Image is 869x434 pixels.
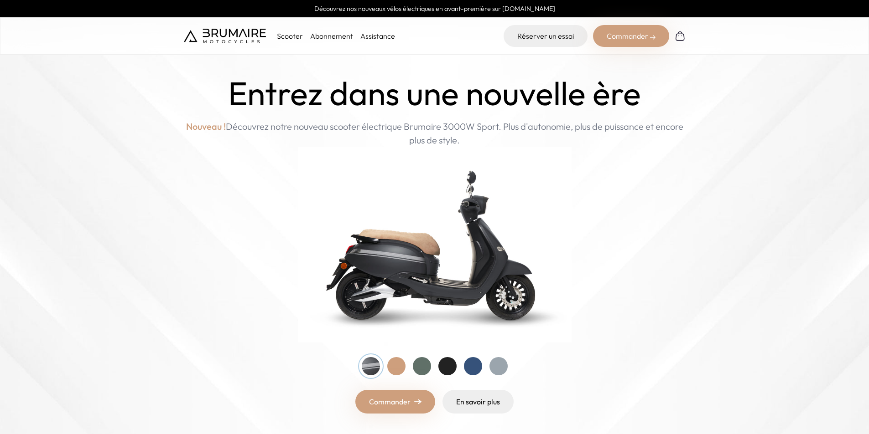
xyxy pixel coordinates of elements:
[310,31,353,41] a: Abonnement
[355,390,435,414] a: Commander
[442,390,514,414] a: En savoir plus
[360,31,395,41] a: Assistance
[228,75,641,112] h1: Entrez dans une nouvelle ère
[650,35,656,40] img: right-arrow-2.png
[184,29,266,43] img: Brumaire Motocycles
[186,120,226,133] span: Nouveau !
[414,399,421,404] img: right-arrow.png
[675,31,686,41] img: Panier
[593,25,669,47] div: Commander
[277,31,303,41] p: Scooter
[184,120,686,147] p: Découvrez notre nouveau scooter électrique Brumaire 3000W Sport. Plus d'autonomie, plus de puissa...
[504,25,588,47] a: Réserver un essai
